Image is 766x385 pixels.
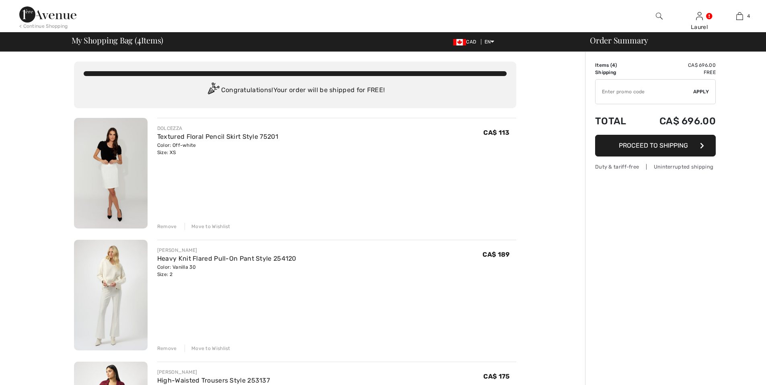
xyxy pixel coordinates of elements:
[680,23,719,31] div: Laurel
[612,62,615,68] span: 4
[720,11,759,21] a: 4
[693,88,709,95] span: Apply
[157,142,278,156] div: Color: Off-white Size: XS
[185,223,230,230] div: Move to Wishlist
[696,12,703,20] a: Sign In
[483,373,509,380] span: CA$ 175
[157,133,278,140] a: Textured Floral Pencil Skirt Style 75201
[483,129,509,136] span: CA$ 113
[74,240,148,350] img: Heavy Knit Flared Pull-On Pant Style 254120
[656,11,663,21] img: search the website
[453,39,479,45] span: CAD
[157,264,296,278] div: Color: Vanilla 30 Size: 2
[453,39,466,45] img: Canadian Dollar
[483,251,509,258] span: CA$ 189
[580,36,761,44] div: Order Summary
[157,255,296,262] a: Heavy Knit Flared Pull-On Pant Style 254120
[619,142,688,149] span: Proceed to Shipping
[595,107,638,135] td: Total
[747,12,750,20] span: 4
[157,369,270,376] div: [PERSON_NAME]
[157,247,296,254] div: [PERSON_NAME]
[84,82,507,99] div: Congratulations! Your order will be shipped for FREE!
[596,80,693,104] input: Promo code
[157,223,177,230] div: Remove
[137,34,141,45] span: 4
[696,11,703,21] img: My Info
[485,39,495,45] span: EN
[638,62,716,69] td: CA$ 696.00
[638,69,716,76] td: Free
[157,125,278,132] div: DOLCEZZA
[595,69,638,76] td: Shipping
[595,163,716,171] div: Duty & tariff-free | Uninterrupted shipping
[638,107,716,135] td: CA$ 696.00
[595,135,716,156] button: Proceed to Shipping
[205,82,221,99] img: Congratulation2.svg
[185,345,230,352] div: Move to Wishlist
[19,6,76,23] img: 1ère Avenue
[736,11,743,21] img: My Bag
[72,36,164,44] span: My Shopping Bag ( Items)
[19,23,68,30] div: < Continue Shopping
[157,377,270,384] a: High-Waisted Trousers Style 253137
[157,345,177,352] div: Remove
[595,62,638,69] td: Items ( )
[74,118,148,229] img: Textured Floral Pencil Skirt Style 75201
